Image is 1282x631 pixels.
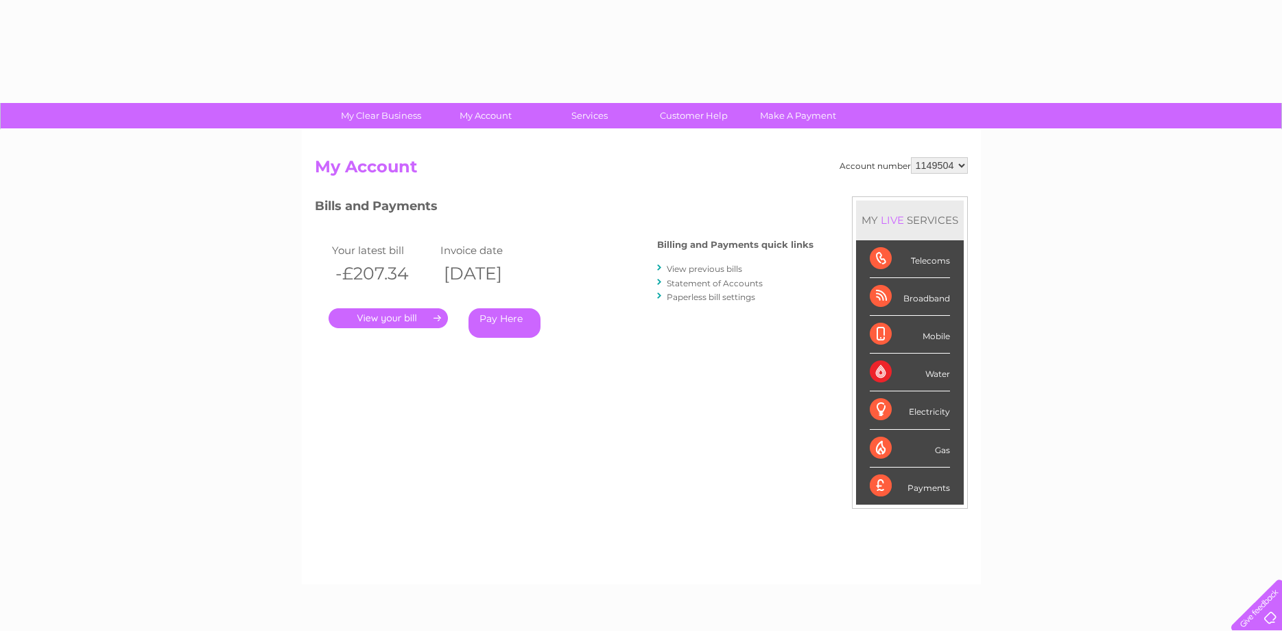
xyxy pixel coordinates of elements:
td: Invoice date [437,241,546,260]
h2: My Account [315,157,968,183]
a: Services [533,103,646,128]
div: Electricity [870,391,950,429]
div: Payments [870,468,950,505]
h4: Billing and Payments quick links [657,240,814,250]
a: Statement of Accounts [667,278,763,288]
div: Broadband [870,278,950,316]
a: . [329,308,448,328]
a: Paperless bill settings [667,292,755,302]
a: Pay Here [468,308,541,338]
a: View previous bills [667,264,742,274]
th: [DATE] [437,260,546,288]
div: Gas [870,430,950,468]
a: My Account [429,103,542,128]
a: Customer Help [637,103,750,128]
div: Mobile [870,316,950,354]
a: My Clear Business [324,103,438,128]
h3: Bills and Payments [315,196,814,220]
td: Your latest bill [329,241,438,260]
div: Telecoms [870,240,950,278]
th: -£207.34 [329,260,438,288]
div: MY SERVICES [856,200,964,240]
div: Account number [840,157,968,174]
div: LIVE [878,214,907,227]
div: Water [870,354,950,391]
a: Make A Payment [741,103,855,128]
